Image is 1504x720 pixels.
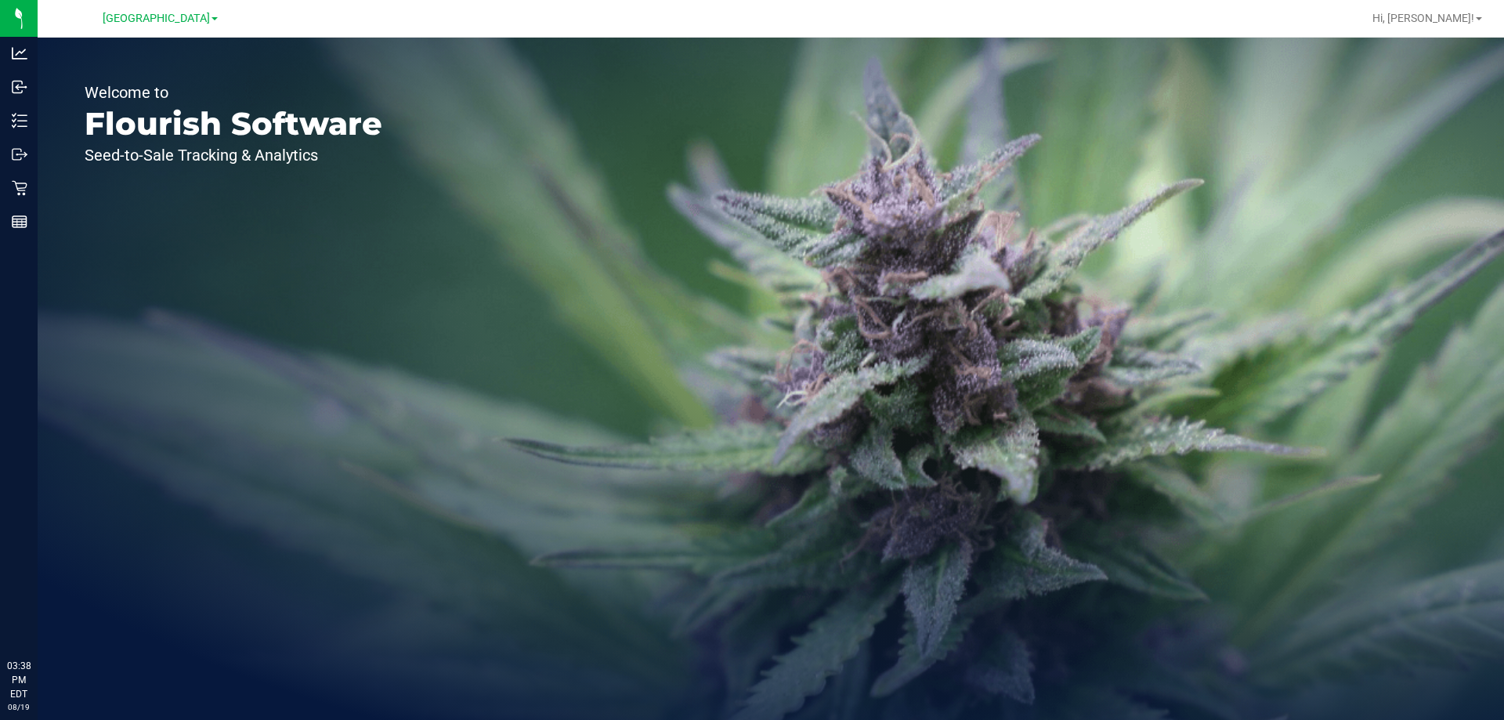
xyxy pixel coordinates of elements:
inline-svg: Inventory [12,113,27,128]
inline-svg: Retail [12,180,27,196]
span: Hi, [PERSON_NAME]! [1372,12,1474,24]
p: 03:38 PM EDT [7,659,31,701]
inline-svg: Reports [12,214,27,230]
p: Flourish Software [85,108,382,139]
inline-svg: Outbound [12,147,27,162]
p: Seed-to-Sale Tracking & Analytics [85,147,382,163]
p: 08/19 [7,701,31,713]
span: [GEOGRAPHIC_DATA] [103,12,210,25]
inline-svg: Analytics [12,45,27,61]
p: Welcome to [85,85,382,100]
inline-svg: Inbound [12,79,27,95]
